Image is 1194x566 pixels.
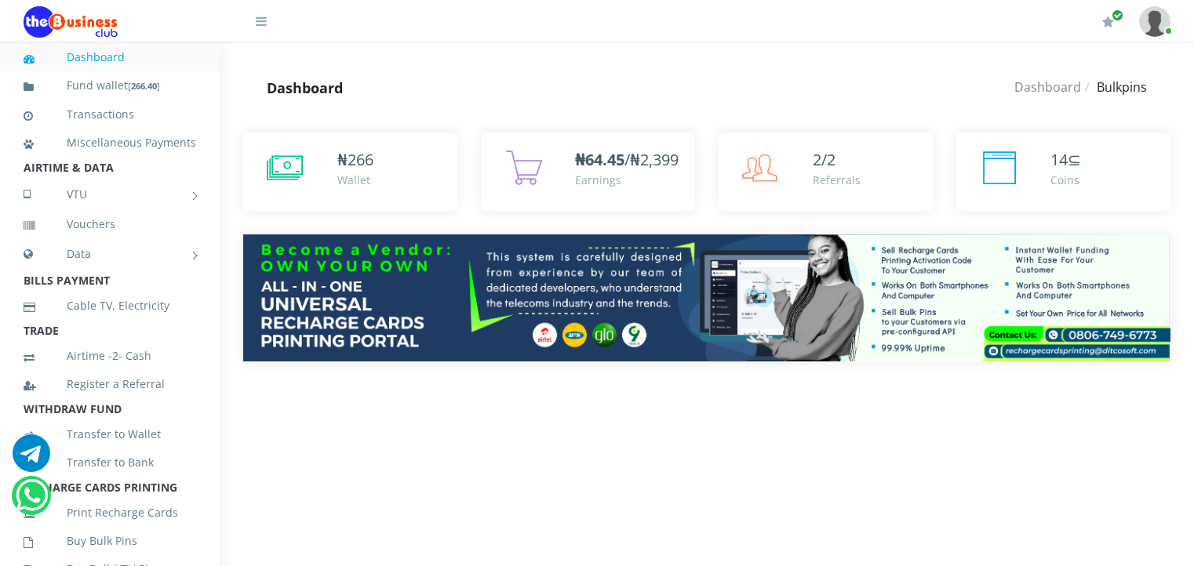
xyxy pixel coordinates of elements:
[1050,149,1068,170] span: 14
[348,149,373,170] span: 266
[24,96,196,132] a: Transactions
[13,446,50,472] a: Chat for support
[243,132,457,211] a: ₦266 Wallet
[24,444,196,481] a: Transfer to Bank
[1112,9,1123,21] span: Renew/Upgrade Subscription
[267,78,343,97] strong: Dashboard
[1081,78,1147,96] li: Bulkpins
[24,67,196,104] a: Fund wallet[266.40]
[128,80,160,92] small: [ ]
[813,172,861,188] div: Referrals
[575,149,679,170] span: /₦2,399
[719,132,933,211] a: 2/2 Referrals
[24,416,196,452] a: Transfer to Wallet
[1050,148,1081,172] div: ⊆
[481,132,695,211] a: ₦64.45/₦2,399 Earnings
[24,6,118,38] img: Logo
[131,80,157,92] b: 266.40
[24,288,196,324] a: Cable TV, Electricity
[1102,16,1114,28] i: Renew/Upgrade Subscription
[575,172,679,188] div: Earnings
[337,172,373,188] div: Wallet
[24,523,196,559] a: Buy Bulk Pins
[337,148,373,172] div: ₦
[24,234,196,274] a: Data
[24,338,196,374] a: Airtime -2- Cash
[24,206,196,242] a: Vouchers
[1050,172,1081,188] div: Coins
[575,149,624,170] b: ₦64.45
[1014,78,1081,96] a: Dashboard
[243,234,1170,361] img: multitenant_rcp.png
[24,39,196,75] a: Dashboard
[24,125,196,161] a: Miscellaneous Payments
[813,149,835,170] span: 2/2
[1139,6,1170,37] img: User
[24,175,196,214] a: VTU
[24,495,196,531] a: Print Recharge Cards
[24,366,196,402] a: Register a Referral
[16,488,48,514] a: Chat for support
